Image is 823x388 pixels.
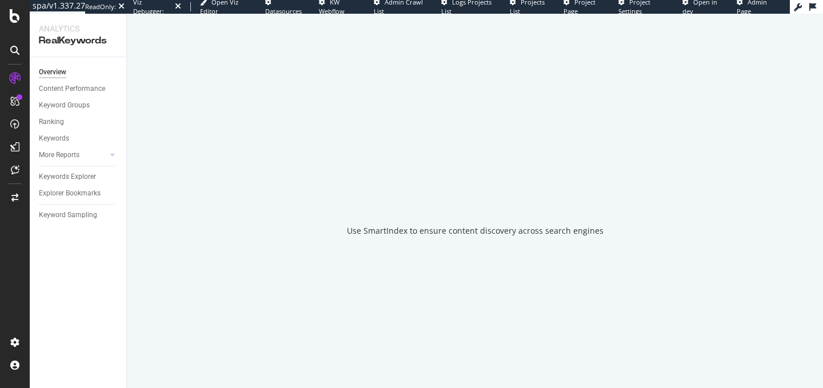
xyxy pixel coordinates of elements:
[39,116,118,128] a: Ranking
[39,23,117,34] div: Analytics
[347,225,604,237] div: Use SmartIndex to ensure content discovery across search engines
[39,171,96,183] div: Keywords Explorer
[39,187,118,199] a: Explorer Bookmarks
[39,209,118,221] a: Keyword Sampling
[85,2,116,11] div: ReadOnly:
[265,7,302,15] span: Datasources
[39,187,101,199] div: Explorer Bookmarks
[39,99,90,111] div: Keyword Groups
[39,209,97,221] div: Keyword Sampling
[434,166,516,207] div: animation
[39,66,66,78] div: Overview
[39,149,79,161] div: More Reports
[39,133,118,145] a: Keywords
[39,66,118,78] a: Overview
[39,133,69,145] div: Keywords
[39,83,118,95] a: Content Performance
[39,149,107,161] a: More Reports
[39,34,117,47] div: RealKeywords
[39,99,118,111] a: Keyword Groups
[39,171,118,183] a: Keywords Explorer
[39,83,105,95] div: Content Performance
[39,116,64,128] div: Ranking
